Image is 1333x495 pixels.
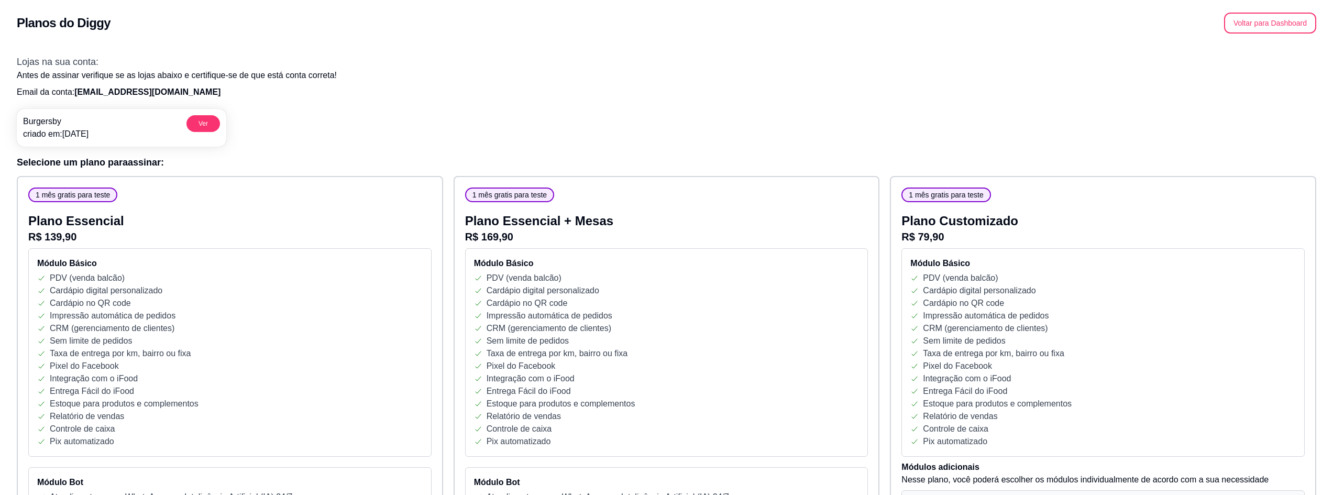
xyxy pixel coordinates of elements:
span: 1 mês gratis para teste [468,190,551,200]
p: R$ 79,90 [901,229,1305,244]
p: R$ 139,90 [28,229,432,244]
h3: Selecione um plano para assinar : [17,155,1316,170]
p: CRM (gerenciamento de clientes) [50,322,174,335]
p: Integração com o iFood [487,372,575,385]
p: CRM (gerenciamento de clientes) [487,322,611,335]
button: Ver [186,115,220,132]
p: PDV (venda balcão) [923,272,998,284]
button: Voltar para Dashboard [1224,13,1316,34]
h4: Módulo Básico [910,257,1296,270]
p: Estoque para produtos e complementos [50,398,199,410]
p: Pix automatizado [923,435,987,448]
p: Relatório de vendas [487,410,561,423]
p: Entrega Fácil do iFood [50,385,134,398]
span: 1 mês gratis para teste [31,190,114,200]
p: Plano Essencial [28,213,432,229]
a: Burgersbycriado em:[DATE]Ver [17,109,226,147]
p: Cardápio digital personalizado [923,284,1035,297]
p: Plano Essencial + Mesas [465,213,868,229]
p: Sem limite de pedidos [923,335,1005,347]
p: Cardápio digital personalizado [487,284,599,297]
p: Pixel do Facebook [923,360,992,372]
p: Estoque para produtos e complementos [923,398,1072,410]
p: Pix automatizado [487,435,551,448]
p: Controle de caixa [487,423,552,435]
p: Antes de assinar verifique se as lojas abaixo e certifique-se de que está conta correta! [17,69,1316,82]
p: Cardápio digital personalizado [50,284,162,297]
p: Burgersby [23,115,89,128]
p: Cardápio no QR code [923,297,1004,310]
p: R$ 169,90 [465,229,868,244]
p: Cardápio no QR code [487,297,568,310]
h4: Módulo Básico [474,257,860,270]
h2: Planos do Diggy [17,15,111,31]
h4: Módulo Bot [474,476,860,489]
p: CRM (gerenciamento de clientes) [923,322,1048,335]
p: PDV (venda balcão) [487,272,561,284]
p: PDV (venda balcão) [50,272,125,284]
span: [EMAIL_ADDRESS][DOMAIN_NAME] [74,87,221,96]
p: Relatório de vendas [50,410,124,423]
p: Integração com o iFood [923,372,1011,385]
p: criado em: [DATE] [23,128,89,140]
p: Controle de caixa [50,423,115,435]
p: Taxa de entrega por km, bairro ou fixa [487,347,627,360]
p: Integração com o iFood [50,372,138,385]
p: Entrega Fácil do iFood [923,385,1007,398]
p: Nesse plano, você poderá escolher os módulos individualmente de acordo com a sua necessidade [901,474,1305,486]
h4: Módulo Básico [37,257,423,270]
p: Cardápio no QR code [50,297,131,310]
p: Impressão automática de pedidos [50,310,175,322]
p: Sem limite de pedidos [50,335,132,347]
p: Pixel do Facebook [50,360,119,372]
a: Voltar para Dashboard [1224,18,1316,27]
p: Sem limite de pedidos [487,335,569,347]
p: Plano Customizado [901,213,1305,229]
span: 1 mês gratis para teste [905,190,987,200]
h3: Lojas na sua conta: [17,54,1316,69]
h4: Módulos adicionais [901,461,1305,474]
p: Pixel do Facebook [487,360,556,372]
p: Impressão automática de pedidos [487,310,612,322]
p: Estoque para produtos e complementos [487,398,635,410]
p: Email da conta: [17,86,1316,98]
h4: Módulo Bot [37,476,423,489]
p: Controle de caixa [923,423,988,435]
p: Entrega Fácil do iFood [487,385,571,398]
p: Taxa de entrega por km, bairro ou fixa [50,347,191,360]
p: Impressão automática de pedidos [923,310,1049,322]
p: Pix automatizado [50,435,114,448]
p: Taxa de entrega por km, bairro ou fixa [923,347,1064,360]
p: Relatório de vendas [923,410,997,423]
